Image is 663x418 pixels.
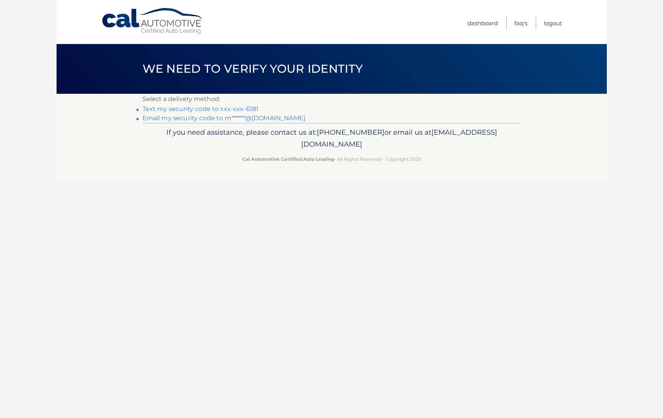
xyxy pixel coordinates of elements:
strong: Cal Automotive Certified Auto Leasing [242,156,334,162]
p: Select a delivery method: [143,94,521,104]
span: We need to verify your identity [143,62,363,76]
span: [PHONE_NUMBER] [317,128,384,137]
p: If you need assistance, please contact us at: or email us at [148,126,516,151]
p: - All Rights Reserved - Copyright 2025 [148,155,516,163]
a: Logout [544,17,562,29]
a: FAQ's [514,17,527,29]
a: Email my security code to m******@[DOMAIN_NAME] [143,114,306,122]
a: Dashboard [467,17,498,29]
a: Text my security code to xxx-xxx-6181 [143,105,259,113]
a: Cal Automotive [101,8,204,35]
